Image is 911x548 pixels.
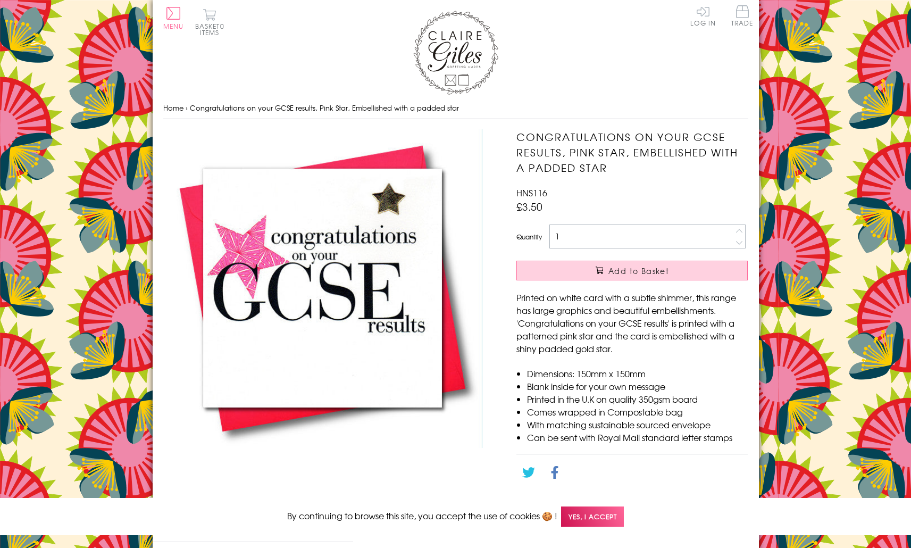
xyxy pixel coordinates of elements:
[163,21,184,31] span: Menu
[163,103,183,113] a: Home
[527,431,748,444] li: Can be sent with Royal Mail standard letter stamps
[527,367,748,380] li: Dimensions: 150mm x 150mm
[516,186,547,199] span: HNS116
[516,232,542,242] label: Quantity
[516,291,748,355] p: Printed on white card with a subtle shimmer, this range has large graphics and beautiful embellis...
[561,507,624,527] span: Yes, I accept
[527,393,748,405] li: Printed in the U.K on quality 350gsm board
[516,199,542,214] span: £3.50
[516,261,748,280] button: Add to Basket
[163,129,482,448] img: Congratulations on your GCSE results, Pink Star, Embellished with a padded star
[731,5,754,28] a: Trade
[200,21,224,37] span: 0 items
[163,7,184,29] button: Menu
[525,495,629,508] a: Go back to the collection
[190,103,459,113] span: Congratulations on your GCSE results, Pink Star, Embellished with a padded star
[413,11,498,95] img: Claire Giles Greetings Cards
[527,405,748,418] li: Comes wrapped in Compostable bag
[608,265,669,276] span: Add to Basket
[731,5,754,26] span: Trade
[516,129,748,175] h1: Congratulations on your GCSE results, Pink Star, Embellished with a padded star
[163,97,748,119] nav: breadcrumbs
[527,380,748,393] li: Blank inside for your own message
[527,418,748,431] li: With matching sustainable sourced envelope
[690,5,716,26] a: Log In
[195,9,224,36] button: Basket0 items
[186,103,188,113] span: ›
